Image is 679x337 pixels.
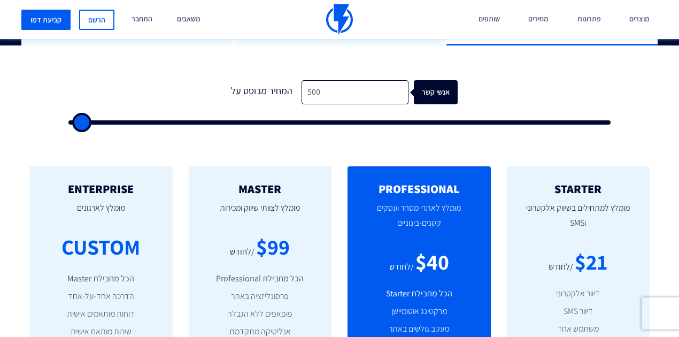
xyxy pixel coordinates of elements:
[523,288,634,300] li: דיוור אלקטרוני
[221,80,302,104] div: המחיר מבוסס על
[549,261,573,273] div: /לחודש
[205,290,316,303] li: פרסונליזציה באתר
[45,290,157,303] li: הדרכה אחד-על-אחד
[205,195,316,232] p: מומלץ לצוותי שיווק ומכירות
[415,247,449,277] div: $40
[256,232,290,262] div: $99
[79,10,114,30] a: הרשם
[45,273,157,285] li: הכל מחבילת Master
[45,182,157,195] h2: ENTERPRISE
[523,182,634,195] h2: STARTER
[45,308,157,320] li: דוחות מותאמים אישית
[21,10,71,30] a: קביעת דמו
[523,305,634,318] li: דיוור SMS
[364,195,475,247] p: מומלץ לאתרי מסחר ועסקים קטנים-בינוניים
[419,80,463,104] div: אנשי קשר
[364,182,475,195] h2: PROFESSIONAL
[523,323,634,335] li: משתמש אחד
[364,323,475,335] li: מעקב גולשים באתר
[523,195,634,247] p: מומלץ למתחילים בשיווק אלקטרוני וSMS
[61,232,140,262] div: CUSTOM
[230,246,254,258] div: /לחודש
[364,305,475,318] li: מרקטינג אוטומיישן
[205,308,316,320] li: פופאפים ללא הגבלה
[575,247,607,277] div: $21
[205,273,316,285] li: הכל מחבילת Professional
[205,182,316,195] h2: MASTER
[364,288,475,300] li: הכל מחבילת Starter
[45,195,157,232] p: מומלץ לארגונים
[389,261,414,273] div: /לחודש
